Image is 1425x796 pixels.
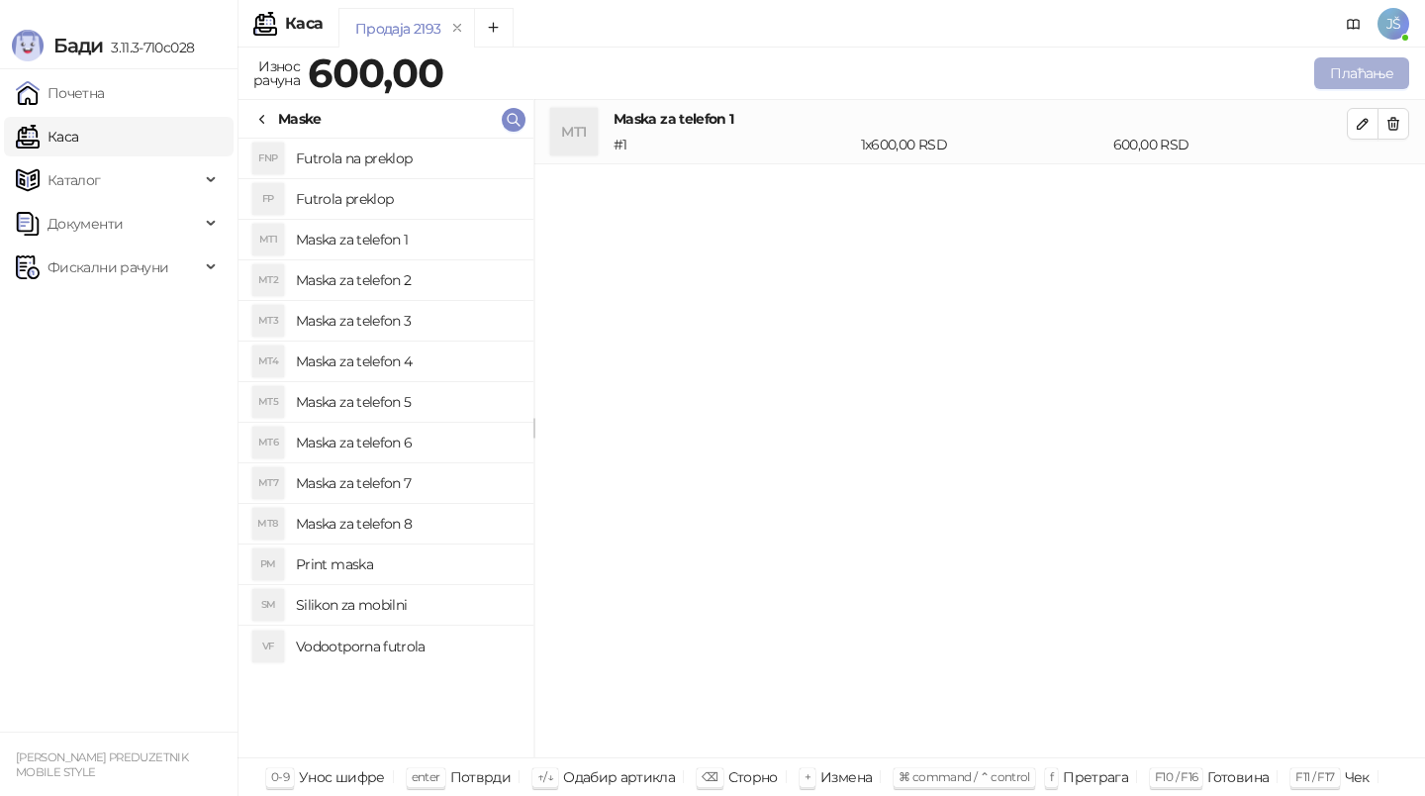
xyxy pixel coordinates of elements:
h4: Maska za telefon 1 [614,108,1347,130]
button: Плаћање [1314,57,1409,89]
div: 600,00 RSD [1109,134,1351,155]
span: 3.11.3-710c028 [103,39,194,56]
div: Претрага [1063,764,1128,790]
span: JŠ [1377,8,1409,40]
div: MT3 [252,305,284,337]
h4: Maska za telefon 1 [296,224,518,255]
div: FP [252,183,284,215]
div: Измена [820,764,872,790]
span: f [1050,769,1053,784]
div: MT5 [252,386,284,418]
small: [PERSON_NAME] PREDUZETNIK MOBILE STYLE [16,750,188,779]
div: Унос шифре [299,764,385,790]
div: 1 x 600,00 RSD [857,134,1109,155]
span: ⌫ [702,769,717,784]
span: F10 / F16 [1155,769,1197,784]
h4: Maska za telefon 3 [296,305,518,337]
span: enter [412,769,440,784]
div: SM [252,589,284,621]
div: Каса [285,16,323,32]
div: VF [252,631,284,662]
span: Фискални рачуни [47,248,168,287]
div: Одабир артикла [563,764,675,790]
h4: Futrola na preklop [296,143,518,174]
button: Add tab [474,8,514,48]
h4: Maska za telefon 4 [296,346,518,377]
div: Потврди [450,764,512,790]
h4: Maska za telefon 5 [296,386,518,418]
span: 0-9 [271,769,289,784]
div: Сторно [728,764,778,790]
a: Каса [16,117,78,156]
h4: Silikon za mobilni [296,589,518,621]
h4: Maska za telefon 6 [296,427,518,458]
div: Износ рачуна [249,53,304,93]
h4: Futrola preklop [296,183,518,215]
div: MT4 [252,346,284,377]
div: Чек [1345,764,1370,790]
a: Документација [1338,8,1370,40]
h4: Maska za telefon 2 [296,264,518,296]
div: # 1 [610,134,857,155]
span: + [805,769,810,784]
div: grid [238,139,533,757]
span: F11 / F17 [1295,769,1334,784]
div: MT7 [252,467,284,499]
div: Готовина [1207,764,1269,790]
span: Бади [53,34,103,57]
h4: Maska za telefon 7 [296,467,518,499]
div: MT6 [252,427,284,458]
span: Документи [47,204,123,244]
div: MT1 [550,108,598,155]
span: ↑/↓ [537,769,553,784]
div: PM [252,548,284,580]
div: MT1 [252,224,284,255]
div: MT8 [252,508,284,540]
a: Почетна [16,73,105,113]
div: Продаја 2193 [355,18,440,40]
h4: Print maska [296,548,518,580]
span: ⌘ command / ⌃ control [899,769,1030,784]
div: Maske [278,108,322,130]
img: Logo [12,30,44,61]
div: MT2 [252,264,284,296]
h4: Vodootporna futrola [296,631,518,662]
div: FNP [252,143,284,174]
span: Каталог [47,160,101,200]
strong: 600,00 [308,49,443,97]
h4: Maska za telefon 8 [296,508,518,540]
button: remove [444,20,470,37]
